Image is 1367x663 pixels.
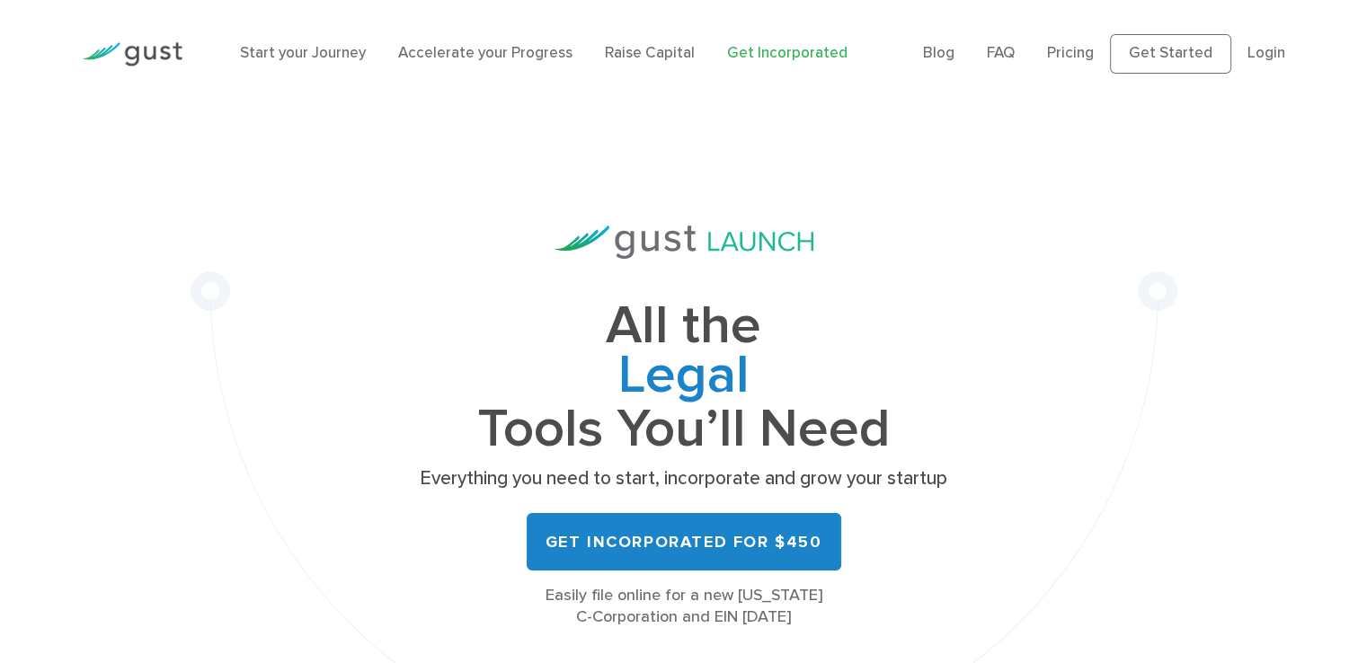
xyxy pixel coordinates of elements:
h1: All the Tools You’ll Need [414,302,954,454]
img: Gust Logo [82,42,182,66]
a: Pricing [1047,44,1094,62]
a: FAQ [987,44,1015,62]
div: Easily file online for a new [US_STATE] C-Corporation and EIN [DATE] [414,585,954,628]
a: Accelerate your Progress [398,44,573,62]
p: Everything you need to start, incorporate and grow your startup [414,466,954,491]
a: Start your Journey [240,44,366,62]
a: Blog [923,44,954,62]
a: Login [1247,44,1285,62]
img: Gust Launch Logo [555,225,813,259]
span: Legal [414,351,954,405]
a: Get Incorporated [727,44,848,62]
a: Get Started [1110,34,1231,74]
a: Raise Capital [605,44,695,62]
a: Get Incorporated for $450 [527,513,841,570]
